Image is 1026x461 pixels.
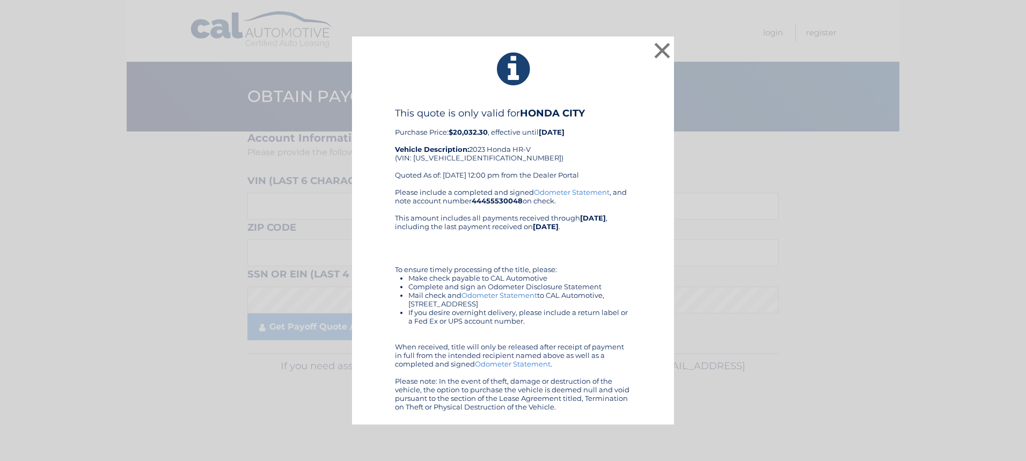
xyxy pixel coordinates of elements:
b: 44455530048 [472,196,523,205]
li: Mail check and to CAL Automotive, [STREET_ADDRESS] [408,291,631,308]
li: Complete and sign an Odometer Disclosure Statement [408,282,631,291]
div: Purchase Price: , effective until 2023 Honda HR-V (VIN: [US_VEHICLE_IDENTIFICATION_NUMBER]) Quote... [395,107,631,188]
h4: This quote is only valid for [395,107,631,119]
b: $20,032.30 [449,128,488,136]
strong: Vehicle Description: [395,145,469,153]
button: × [651,40,673,61]
b: HONDA CITY [520,107,585,119]
li: If you desire overnight delivery, please include a return label or a Fed Ex or UPS account number. [408,308,631,325]
b: [DATE] [539,128,565,136]
li: Make check payable to CAL Automotive [408,274,631,282]
b: [DATE] [580,214,606,222]
a: Odometer Statement [461,291,537,299]
a: Odometer Statement [534,188,610,196]
div: Please include a completed and signed , and note account number on check. This amount includes al... [395,188,631,411]
a: Odometer Statement [475,360,551,368]
b: [DATE] [533,222,559,231]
